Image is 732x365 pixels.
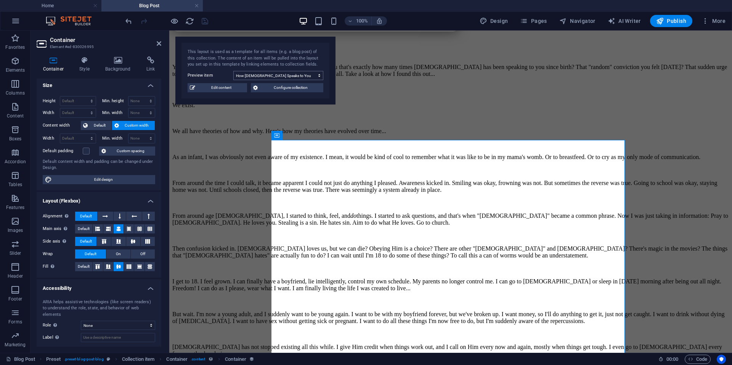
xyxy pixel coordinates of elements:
button: On [106,249,130,259]
label: Default padding [43,146,83,156]
div: ARIA helps assistive technologies (like screen readers) to understand the role, state, and behavi... [43,299,155,318]
span: Click to select. Double-click to edit [166,355,188,364]
label: Fill [43,262,75,271]
p: Slider [10,250,21,256]
span: Navigator [559,17,596,25]
p: Content [7,113,24,119]
label: Side axis [43,237,75,246]
span: : [672,356,673,362]
button: Off [131,249,155,259]
input: Use a descriptive name [81,333,155,342]
i: This element is bound to a collection [249,357,254,362]
button: Navigator [556,15,599,27]
h4: Size [37,76,161,90]
h3: Element #ed-830026995 [50,43,146,50]
button: More [698,15,729,27]
p: Features [6,204,24,211]
label: Preview item [188,71,233,80]
p: Footer [8,296,22,302]
span: Off [140,249,145,259]
p: Header [8,273,23,279]
button: Publish [650,15,692,27]
span: Custom spacing [108,146,153,156]
label: Min. width [102,111,128,115]
i: Undo: Change fill side axis (Ctrl+Z) [124,17,133,26]
h2: Container [50,37,161,43]
button: Design [477,15,511,27]
button: Custom width [112,121,155,130]
button: Default [75,249,106,259]
h6: 100% [356,16,368,26]
label: Alignment [43,212,75,221]
button: Default [75,224,92,233]
span: Edit design [54,175,153,184]
h4: Container [37,56,73,72]
button: Edit design [43,175,155,184]
h4: Layout (Flexbox) [37,192,161,206]
span: Publish [656,17,686,25]
button: undo [124,16,133,26]
h4: Background [99,56,140,72]
label: Content width [43,121,81,130]
label: Main axis [43,224,75,233]
div: Design (Ctrl+Alt+Y) [477,15,511,27]
span: 00 00 [666,355,678,364]
button: Pages [517,15,550,27]
h6: Session time [658,355,679,364]
span: Click to select. Double-click to edit [225,355,246,364]
label: Min. height [102,99,128,103]
span: Click to select. Double-click to edit [122,355,154,364]
h4: Link [140,56,161,72]
label: Wrap [43,249,75,259]
label: Width [43,136,60,140]
span: Default [90,121,109,130]
span: Design [480,17,508,25]
span: Configure collection [260,83,321,92]
span: Pages [520,17,547,25]
span: Click to select. Double-click to edit [46,355,61,364]
label: Height [43,99,60,103]
nav: breadcrumb [46,355,254,364]
button: Usercentrics [717,355,726,364]
button: Custom spacing [99,146,155,156]
p: Elements [6,67,25,73]
button: Edit content [188,83,247,92]
span: . content [191,355,205,364]
button: Click here to leave preview mode and continue editing [170,16,179,26]
span: On [116,249,121,259]
span: Default [78,224,90,233]
span: Default [85,249,96,259]
h4: Accessibility [37,279,161,293]
button: Default [75,237,96,246]
button: 100% [345,16,372,26]
span: More [701,17,726,25]
span: Custom width [121,121,153,130]
span: Default [80,212,92,221]
i: Reload page [185,17,194,26]
p: Favorites [5,44,25,50]
span: Edit content [197,83,245,92]
h4: Blog Post [101,2,203,10]
i: On resize automatically adjust zoom level to fit chosen device. [376,18,383,24]
span: AI Writer [608,17,641,25]
span: Default [78,262,90,271]
label: Width [43,111,60,115]
button: Code [685,355,711,364]
i: This element can be bound to a collection field [208,357,213,362]
button: Default [75,262,92,271]
p: Accordion [5,159,26,165]
span: Default [80,237,92,246]
span: . preset-blog-post-blog [64,355,104,364]
p: Boxes [9,136,22,142]
div: Default content width and padding can be changed under Design. [43,159,155,171]
div: This layout is used as a template for all items (e.g. a blog post) of this collection. The conten... [188,49,323,68]
span: Code [688,355,707,364]
img: Editor Logo [44,16,101,26]
p: Marketing [5,342,26,348]
p: Images [8,227,23,233]
p: Columns [6,90,25,96]
button: AI Writer [605,15,644,27]
p: Tables [8,182,22,188]
label: Label [43,333,81,342]
a: Click to cancel selection. Double-click to open Pages [6,355,35,364]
